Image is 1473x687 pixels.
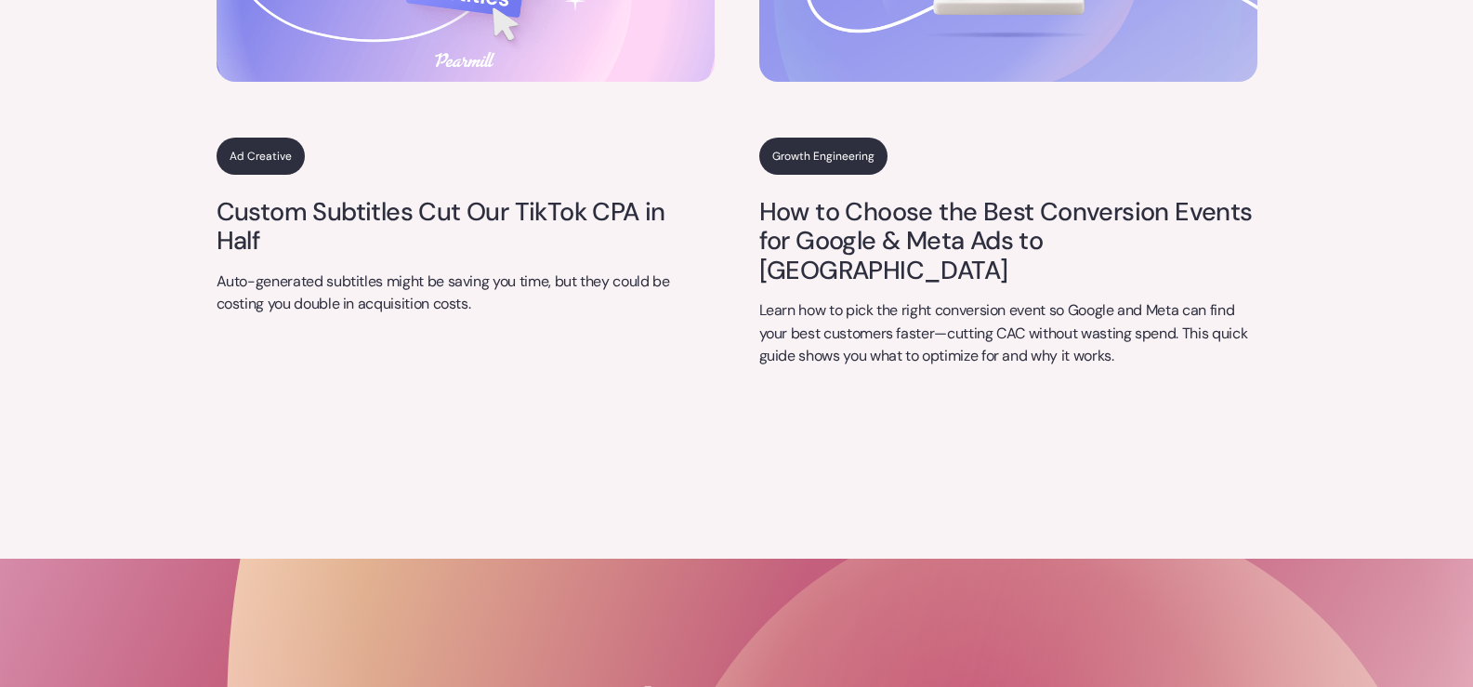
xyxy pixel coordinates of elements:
a: Ad Creative [217,138,305,175]
a: Growth Engineering [759,138,888,175]
p: Learn how to pick the right conversion event so Google and Meta can find your best customers fast... [759,299,1257,368]
a: How to Choose the Best Conversion Events for Google & Meta Ads to [GEOGRAPHIC_DATA] [759,197,1257,284]
p: Auto-generated subtitles might be saving you time, but they could be costing you double in acquis... [217,271,715,317]
a: Custom Subtitles Cut Our TikTok CPA in Half [217,197,715,256]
